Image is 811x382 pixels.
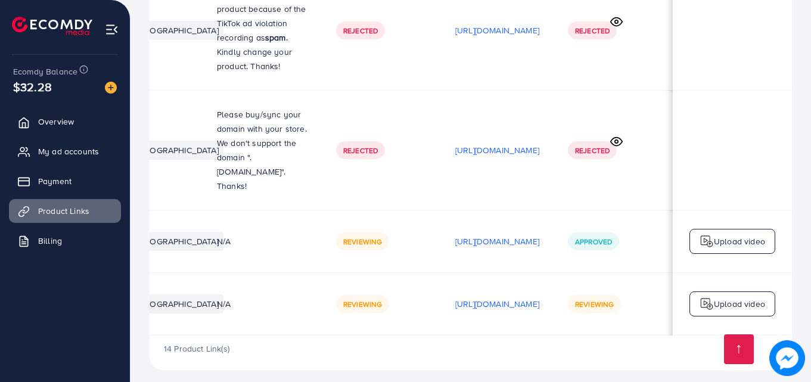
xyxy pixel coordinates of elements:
[105,23,119,36] img: menu
[455,234,539,249] p: [URL][DOMAIN_NAME]
[455,143,539,157] p: [URL][DOMAIN_NAME]
[13,66,77,77] span: Ecomdy Balance
[343,145,378,156] span: Rejected
[12,17,92,35] img: logo
[9,139,121,163] a: My ad accounts
[455,297,539,311] p: [URL][DOMAIN_NAME]
[714,234,765,249] p: Upload video
[9,110,121,133] a: Overview
[455,23,539,38] p: [URL][DOMAIN_NAME]
[132,141,223,160] li: [GEOGRAPHIC_DATA]
[575,299,614,309] span: Reviewing
[9,229,121,253] a: Billing
[9,199,121,223] a: Product Links
[132,21,223,40] li: [GEOGRAPHIC_DATA]
[38,205,89,217] span: Product Links
[13,78,52,95] span: $32.28
[343,26,378,36] span: Rejected
[217,108,307,192] span: Please buy/sync your domain with your store. We don't support the domain ".[DOMAIN_NAME]". Thanks!
[700,234,714,249] img: logo
[714,297,765,311] p: Upload video
[217,32,292,72] span: . Kindly change your product. Thanks!
[217,298,231,310] span: N/A
[132,232,223,251] li: [GEOGRAPHIC_DATA]
[217,235,231,247] span: N/A
[38,175,72,187] span: Payment
[265,32,286,44] strong: spam
[132,294,223,313] li: [GEOGRAPHIC_DATA]
[343,237,382,247] span: Reviewing
[700,297,714,311] img: logo
[38,116,74,128] span: Overview
[575,26,610,36] span: Rejected
[38,145,99,157] span: My ad accounts
[575,145,610,156] span: Rejected
[38,235,62,247] span: Billing
[343,299,382,309] span: Reviewing
[769,340,805,376] img: image
[9,169,121,193] a: Payment
[575,237,612,247] span: Approved
[105,82,117,94] img: image
[164,343,229,355] span: 14 Product Link(s)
